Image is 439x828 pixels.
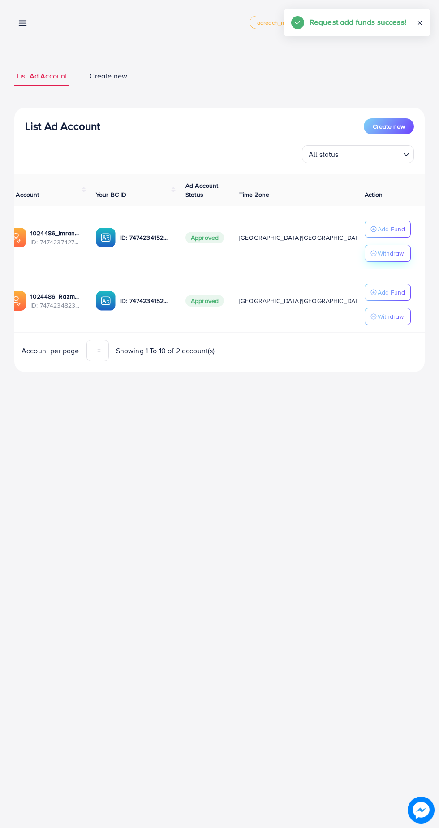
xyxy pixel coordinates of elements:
[30,301,82,310] span: ID: 7474234823184416769
[96,291,116,311] img: ic-ba-acc.ded83a64.svg
[239,190,269,199] span: Time Zone
[364,118,414,134] button: Create new
[365,245,411,262] button: Withdraw
[239,233,364,242] span: [GEOGRAPHIC_DATA]/[GEOGRAPHIC_DATA]
[6,291,26,311] img: ic-ads-acc.e4c84228.svg
[17,71,67,81] span: List Ad Account
[408,797,435,824] img: image
[365,284,411,301] button: Add Fund
[373,122,405,131] span: Create new
[22,346,79,356] span: Account per page
[378,311,404,322] p: Withdraw
[30,292,82,301] a: 1024486_Razman_1740230915595
[30,229,82,238] a: 1024486_Imran_1740231528988
[96,190,127,199] span: Your BC ID
[30,238,82,247] span: ID: 7474237427478233089
[120,295,171,306] p: ID: 7474234152863678481
[365,308,411,325] button: Withdraw
[116,346,215,356] span: Showing 1 To 10 of 2 account(s)
[6,228,26,247] img: ic-ads-acc.e4c84228.svg
[302,145,414,163] div: Search for option
[6,190,39,199] span: Ad Account
[185,181,219,199] span: Ad Account Status
[239,296,364,305] span: [GEOGRAPHIC_DATA]/[GEOGRAPHIC_DATA]
[365,221,411,238] button: Add Fund
[378,248,404,259] p: Withdraw
[25,120,100,133] h3: List Ad Account
[310,16,406,28] h5: Request add funds success!
[365,190,383,199] span: Action
[378,224,405,234] p: Add Fund
[96,228,116,247] img: ic-ba-acc.ded83a64.svg
[185,232,224,243] span: Approved
[90,71,127,81] span: Create new
[378,287,405,298] p: Add Fund
[341,146,400,161] input: Search for option
[257,20,317,26] span: adreach_new_package
[30,292,82,310] div: <span class='underline'>1024486_Razman_1740230915595</span></br>7474234823184416769
[307,148,340,161] span: All status
[120,232,171,243] p: ID: 7474234152863678481
[185,295,224,307] span: Approved
[30,229,82,247] div: <span class='underline'>1024486_Imran_1740231528988</span></br>7474237427478233089
[250,16,325,29] a: adreach_new_package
